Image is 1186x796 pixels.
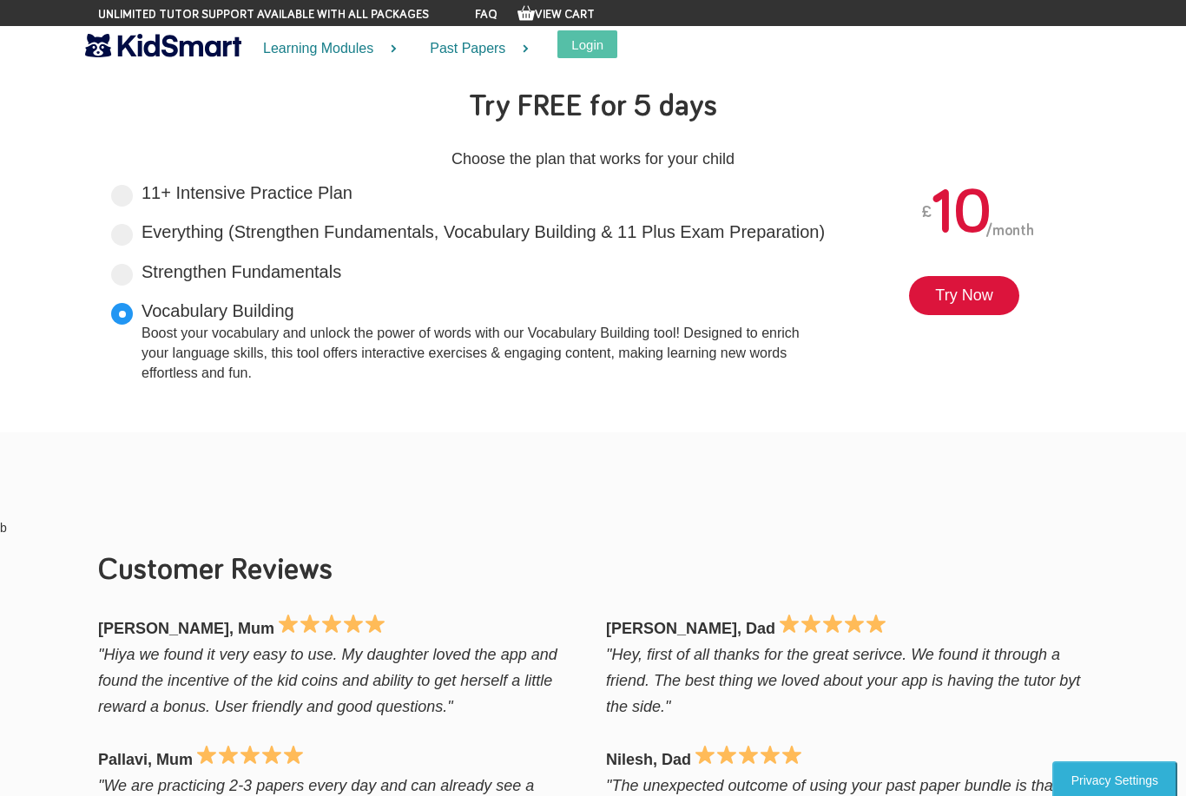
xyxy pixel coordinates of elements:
h2: Try FREE for 5 days [98,78,1088,137]
span: Unlimited tutor support available with all packages [98,6,429,23]
img: Your items in the shopping basket [517,4,535,22]
b: Nilesh, Dad [606,751,691,768]
div: Boost your vocabulary and unlock the power of words with our Vocabulary Building tool! Designed t... [142,324,827,384]
b: [PERSON_NAME], Mum [98,620,274,637]
b: Pallavi, Mum [98,751,193,768]
i: "Hiya we found it very easy to use. My daughter loved the app and found the incentive of the kid ... [98,646,557,715]
img: KidSmart logo [85,30,241,61]
h2: Customer Reviews [98,554,1088,589]
a: Past Papers [408,26,540,72]
a: View Cart [517,9,595,21]
i: "Hey, first of all thanks for the great serivce. We found it through a friend. The best thing we ... [606,646,1080,715]
a: Learning Modules [241,26,408,72]
a: FAQ [475,9,497,21]
sup: £ [921,196,932,227]
p: Choose the plan that works for your child [98,146,1088,172]
sub: /month [985,223,1034,239]
label: Vocabulary Building [142,299,827,383]
b: [PERSON_NAME], Dad [606,620,775,637]
label: Everything (Strengthen Fundamentals, Vocabulary Building & 11 Plus Exam Preparation) [142,220,825,245]
span: 10 [932,182,992,245]
label: Strengthen Fundamentals [142,260,341,285]
button: Login [557,30,617,58]
a: Try Now [909,276,1018,316]
label: 11+ Intensive Practice Plan [142,181,353,206]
